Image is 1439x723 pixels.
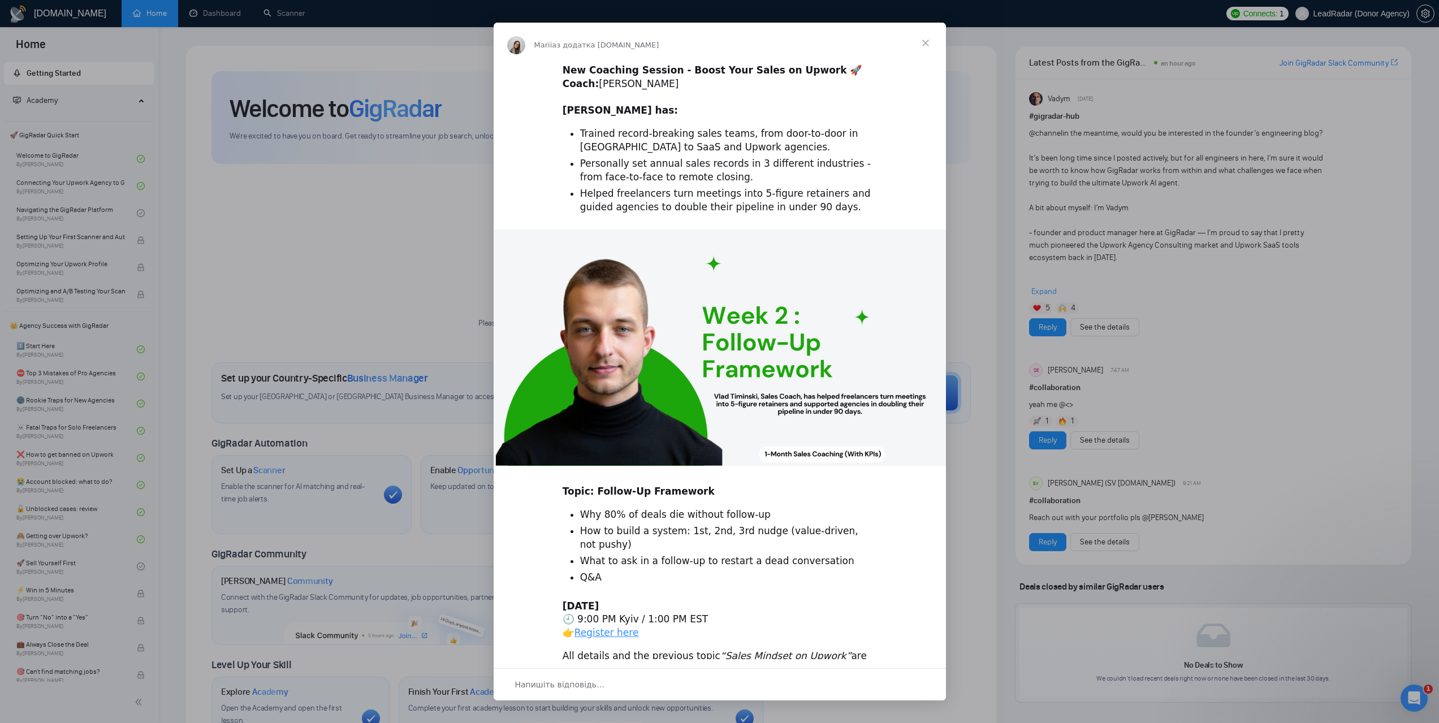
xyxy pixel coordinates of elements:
[563,650,877,690] div: All details and the previous topic are in the closed Slack chat :
[563,600,877,640] div: 🕘 9:00 PM Kyiv / 1:00 PM EST 👉
[563,105,678,116] b: [PERSON_NAME] has:
[580,127,877,154] li: Trained record-breaking sales teams, from door-to-door in [GEOGRAPHIC_DATA] to SaaS and Upwork ag...
[556,41,659,49] span: з додатка [DOMAIN_NAME]
[574,627,639,638] a: Register here
[563,486,715,497] b: Topic: Follow-Up Framework
[563,600,599,612] b: [DATE]
[580,525,877,552] li: How to build a system: 1st, 2nd, 3rd nudge (value-driven, not pushy)
[580,157,877,184] li: Personally set annual sales records in 3 different industries - from face-to-face to remote closing.
[563,78,599,89] b: Coach:
[494,668,946,700] div: Відкрити бесіду й відповісти
[905,23,946,63] span: Закрити
[534,41,557,49] span: Mariia
[720,650,852,661] i: “Sales Mindset on Upwork”
[563,64,877,118] div: ​ [PERSON_NAME] ​ ​
[580,571,877,585] li: Q&A
[580,555,877,568] li: What to ask in a follow-up to restart a dead conversation
[563,64,862,76] b: New Coaching Session - Boost Your Sales on Upwork 🚀
[507,36,525,54] img: Profile image for Mariia
[580,187,877,214] li: Helped freelancers turn meetings into 5-figure retainers and guided agencies to double their pipe...
[580,508,877,522] li: Why 80% of deals die without follow-up
[515,677,605,692] span: Напишіть відповідь…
